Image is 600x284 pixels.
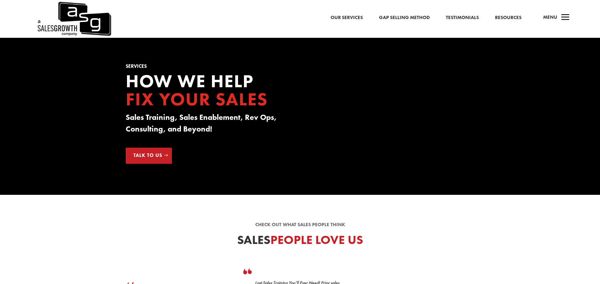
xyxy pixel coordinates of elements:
span: a [559,11,572,24]
p: Check out what sales people think [126,221,475,229]
a: Resources [495,14,521,22]
span: People Love Us [270,232,363,247]
a: Testimonials [446,14,479,22]
a: Gap Selling Method [379,14,430,22]
a: Talk to Us [126,148,172,164]
h2: How we Help [126,72,290,111]
h3: Sales Training, Sales Enablement, Rev Ops, Consulting, and Beyond! [126,111,290,138]
span: Menu [543,14,557,20]
h1: Services [126,64,290,72]
span: Fix your Sales [126,88,268,111]
a: Our Services [331,14,363,22]
h2: Sales [126,234,475,249]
